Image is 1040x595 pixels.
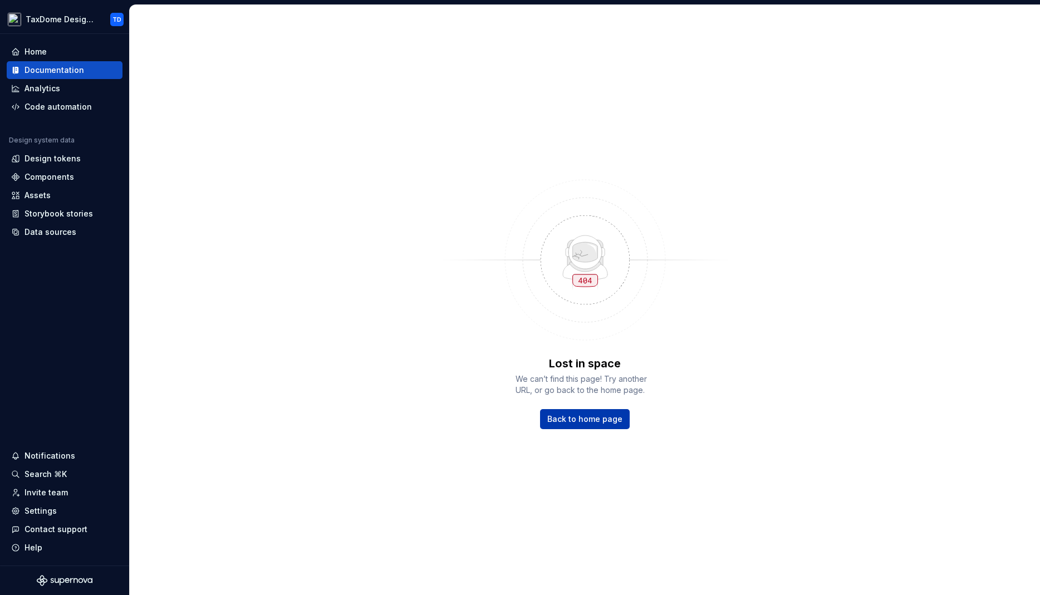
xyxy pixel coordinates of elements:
[26,14,97,25] div: TaxDome Design System
[7,447,122,465] button: Notifications
[2,7,127,31] button: TaxDome Design SystemTD
[112,15,121,24] div: TD
[7,186,122,204] a: Assets
[24,524,87,535] div: Contact support
[7,223,122,241] a: Data sources
[24,83,60,94] div: Analytics
[7,484,122,501] a: Invite team
[7,150,122,168] a: Design tokens
[24,227,76,238] div: Data sources
[7,520,122,538] button: Contact support
[7,539,122,557] button: Help
[7,465,122,483] button: Search ⌘K
[7,43,122,61] a: Home
[24,171,74,183] div: Components
[7,205,122,223] a: Storybook stories
[24,190,51,201] div: Assets
[24,46,47,57] div: Home
[24,65,84,76] div: Documentation
[516,373,655,396] span: We can’t find this page! Try another URL, or go back to the home page.
[24,153,81,164] div: Design tokens
[24,208,93,219] div: Storybook stories
[7,168,122,186] a: Components
[24,450,75,461] div: Notifications
[24,542,42,553] div: Help
[540,409,630,429] a: Back to home page
[24,505,57,517] div: Settings
[7,80,122,97] a: Analytics
[547,414,622,425] span: Back to home page
[24,487,68,498] div: Invite team
[9,136,75,145] div: Design system data
[549,356,621,371] p: Lost in space
[24,101,92,112] div: Code automation
[7,502,122,520] a: Settings
[37,575,92,586] svg: Supernova Logo
[7,61,122,79] a: Documentation
[24,469,67,480] div: Search ⌘K
[8,13,21,26] img: da704ea1-22e8-46cf-95f8-d9f462a55abe.png
[7,98,122,116] a: Code automation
